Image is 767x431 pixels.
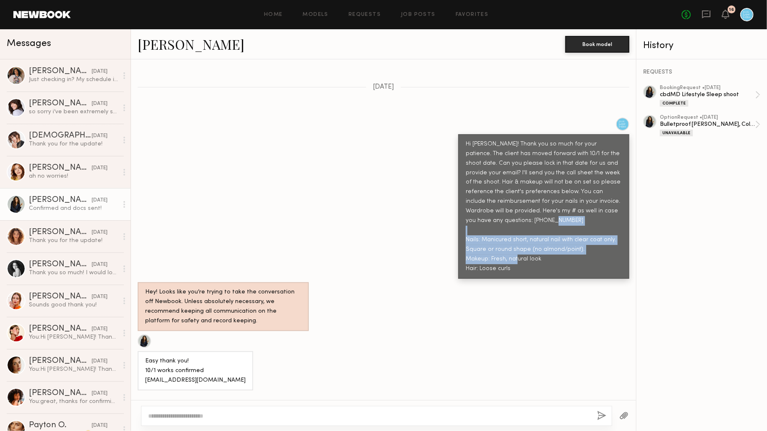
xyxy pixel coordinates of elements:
div: You: great, thanks for confirming! [29,398,118,405]
div: Thank you so much! I would love to work with you in the near future :) [29,269,118,277]
div: [DATE] [92,229,108,237]
div: [DATE] [92,390,108,398]
div: [DATE] [92,132,108,140]
div: Confirmed and docs sent! [29,204,118,212]
a: Requests [349,12,381,18]
div: Thank you for the update! [29,140,118,148]
div: [PERSON_NAME] [29,389,92,398]
button: Book model [565,36,629,53]
div: [PERSON_NAME] [29,99,92,108]
a: Job Posts [401,12,436,18]
span: [DATE] [373,84,394,91]
a: [PERSON_NAME] [138,35,244,53]
div: [DATE] [92,422,108,430]
div: cbdMD Lifestyle Sleep shoot [660,91,755,99]
div: Unavailable [660,130,693,136]
div: [DATE] [92,68,108,76]
div: [PERSON_NAME] [29,228,92,237]
a: optionRequest •[DATE]Bulletproof [PERSON_NAME], Collagen VideoUnavailable [660,115,760,136]
div: booking Request • [DATE] [660,85,755,91]
div: You: Hi [PERSON_NAME]! Thank you so much for your interest in the Inaba photoshoot! The client ha... [29,365,118,373]
div: 16 [729,8,734,12]
div: [PERSON_NAME] [29,325,92,333]
div: [DATE] [92,164,108,172]
div: [DATE] [92,261,108,269]
div: [DATE] [92,100,108,108]
a: Book model [565,40,629,47]
div: [DATE] [92,196,108,204]
div: [DATE] [92,325,108,333]
a: bookingRequest •[DATE]cbdMD Lifestyle Sleep shootComplete [660,85,760,107]
a: Models [303,12,328,18]
div: History [643,41,760,51]
div: [DATE] [92,293,108,301]
a: Home [264,12,283,18]
div: Just checking in? My schedule is filling up! Hope all is well! [29,76,118,84]
a: Favorites [456,12,489,18]
div: [PERSON_NAME] [29,293,92,301]
div: [PERSON_NAME] S. [29,67,92,76]
div: Thank you for the update! [29,237,118,245]
div: Hi [PERSON_NAME]! Thank you so much for your patience. The client has moved forward with 10/1 for... [466,140,622,274]
div: [PERSON_NAME] [29,260,92,269]
div: Bulletproof [PERSON_NAME], Collagen Video [660,120,755,128]
div: Sounds good thank you! [29,301,118,309]
span: Messages [7,39,51,48]
div: [DATE] [92,357,108,365]
div: REQUESTS [643,69,760,75]
div: Easy thank you! 10/1 works confirmed [EMAIL_ADDRESS][DOMAIN_NAME] [145,357,246,385]
div: option Request • [DATE] [660,115,755,120]
div: [PERSON_NAME] [29,357,92,365]
div: Payton O. [29,421,92,430]
div: Complete [660,100,688,107]
div: [DEMOGRAPHIC_DATA][PERSON_NAME] [29,132,92,140]
div: ah no worries! [29,172,118,180]
div: so sorry i’ve been extremely swamped with moving and working !! i hope you found someone and it w... [29,108,118,116]
div: [PERSON_NAME] [29,196,92,204]
div: Hey! Looks like you’re trying to take the conversation off Newbook. Unless absolutely necessary, ... [145,288,301,326]
div: You: Hi [PERSON_NAME]! Thank you so much for your interest in the Inaba photoshoot! The client ha... [29,333,118,341]
div: [PERSON_NAME] [29,164,92,172]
